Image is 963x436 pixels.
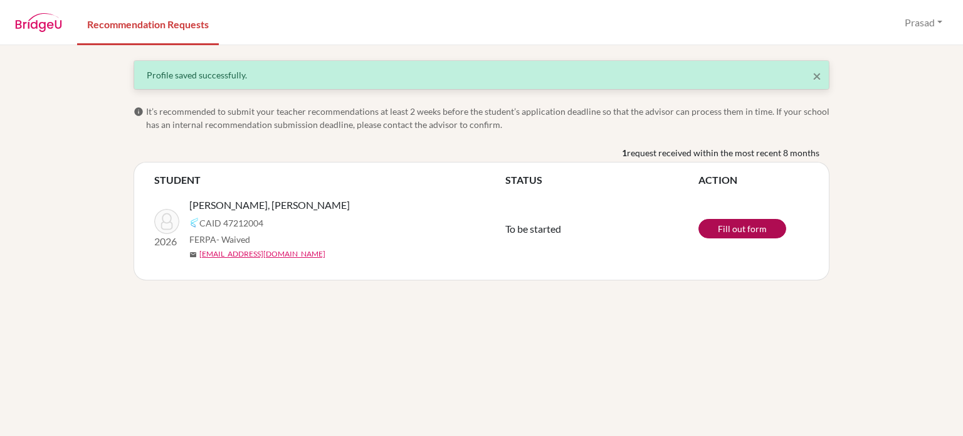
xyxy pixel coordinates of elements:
[147,68,816,82] div: Profile saved successfully.
[189,251,197,258] span: mail
[154,234,179,249] p: 2026
[189,233,250,246] span: FERPA
[77,2,219,45] a: Recommendation Requests
[899,11,948,35] button: Prasad
[199,248,325,260] a: [EMAIL_ADDRESS][DOMAIN_NAME]
[154,173,505,188] th: STUDENT
[216,234,250,245] span: - Waived
[698,219,786,238] a: Fill out form
[627,146,819,159] span: request received within the most recent 8 months
[813,68,821,83] button: Close
[146,105,829,131] span: It’s recommended to submit your teacher recommendations at least 2 weeks before the student’s app...
[622,146,627,159] b: 1
[189,198,350,213] span: [PERSON_NAME], [PERSON_NAME]
[154,209,179,234] img: Shin, Dong Joo
[15,13,62,32] img: BridgeU logo
[505,173,698,188] th: STATUS
[505,223,561,235] span: To be started
[813,66,821,85] span: ×
[698,173,809,188] th: ACTION
[189,218,199,228] img: Common App logo
[134,107,144,117] span: info
[199,216,263,230] span: CAID 47212004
